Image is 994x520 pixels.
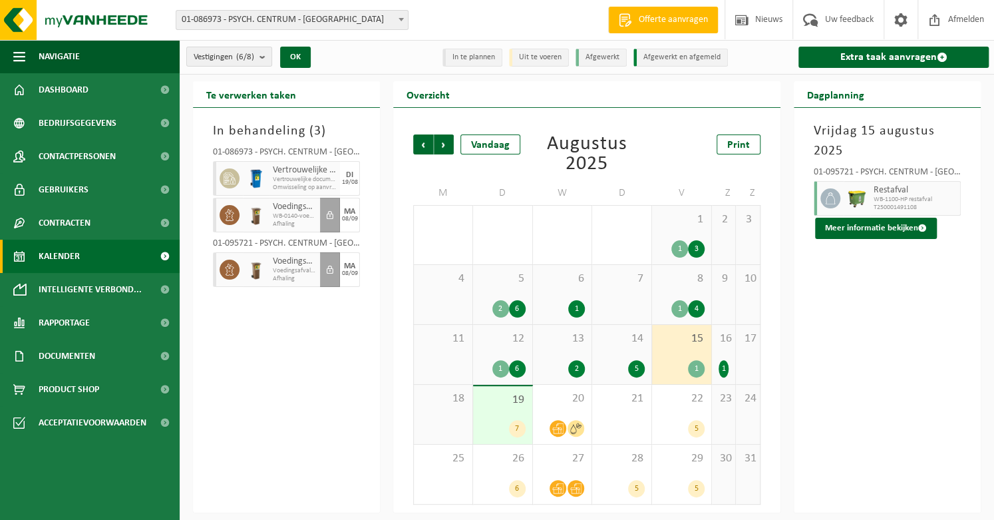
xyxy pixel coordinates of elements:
[874,204,957,212] span: T250001491108
[628,480,645,497] div: 5
[39,107,116,140] span: Bedrijfsgegevens
[420,451,466,466] span: 25
[814,168,961,181] div: 01-095721 - PSYCH. CENTRUM - [GEOGRAPHIC_DATA]/AC DE WITTE HOEVE - [GEOGRAPHIC_DATA]
[344,262,355,270] div: MA
[39,306,90,340] span: Rapportage
[719,391,729,406] span: 23
[273,165,337,176] span: Vertrouwelijke documenten (vernietiging - recyclage)
[659,332,705,346] span: 15
[874,185,957,196] span: Restafval
[633,49,728,67] li: Afgewerkt en afgemeld
[213,121,360,141] h3: In behandeling ( )
[509,49,569,67] li: Uit te voeren
[671,300,688,318] div: 1
[246,260,266,280] img: WB-0140-HPE-BN-01
[273,176,337,184] span: Vertrouwelijke documenten (vernietiging - recyclage)
[39,240,80,273] span: Kalender
[576,49,627,67] li: Afgewerkt
[743,391,753,406] span: 24
[540,332,585,346] span: 13
[193,81,309,107] h2: Te verwerken taken
[719,360,729,378] div: 1
[273,275,317,283] span: Afhaling
[413,181,473,205] td: M
[39,340,95,373] span: Documenten
[342,179,358,186] div: 19/08
[273,220,317,228] span: Afhaling
[743,451,753,466] span: 31
[814,121,961,161] h3: Vrijdag 15 augustus 2025
[213,148,360,161] div: 01-086973 - PSYCH. CENTRUM - [GEOGRAPHIC_DATA]
[599,272,645,286] span: 7
[492,360,509,378] div: 1
[273,256,317,267] span: Voedingsafval, bevat producten van dierlijke oorsprong, onverpakt, categorie 3
[719,451,729,466] span: 30
[599,391,645,406] span: 21
[39,206,90,240] span: Contracten
[659,391,705,406] span: 22
[719,332,729,346] span: 16
[420,332,466,346] span: 11
[712,181,737,205] td: Z
[342,216,358,222] div: 08/09
[194,47,254,67] span: Vestigingen
[509,300,526,318] div: 6
[635,13,711,27] span: Offerte aanvragen
[420,391,466,406] span: 18
[794,81,878,107] h2: Dagplanning
[393,81,463,107] h2: Overzicht
[599,451,645,466] span: 28
[346,171,353,179] div: DI
[743,212,753,227] span: 3
[509,360,526,378] div: 6
[509,420,526,437] div: 7
[413,134,433,154] span: Vorige
[671,240,688,258] div: 1
[659,212,705,227] span: 1
[688,480,705,497] div: 5
[717,134,760,154] a: Print
[492,300,509,318] div: 2
[273,267,317,275] span: Voedingsafval, bevat producten van dierlijke oorsprong, onve
[480,332,526,346] span: 12
[688,240,705,258] div: 3
[719,212,729,227] span: 2
[473,181,533,205] td: D
[314,125,321,138] span: 3
[628,360,645,378] div: 5
[659,272,705,286] span: 8
[736,181,760,205] td: Z
[688,300,705,318] div: 4
[273,202,317,212] span: Voedingsafval, bevat producten van dierlijke oorsprong, onverpakt, categorie 3
[246,168,266,188] img: WB-0240-HPE-BE-09
[688,420,705,437] div: 5
[592,181,652,205] td: D
[480,451,526,466] span: 26
[847,188,867,208] img: WB-1100-HPE-GN-50
[344,208,355,216] div: MA
[39,140,116,173] span: Contactpersonen
[659,451,705,466] span: 29
[273,184,337,192] span: Omwisseling op aanvraag - op geplande route (incl. verwerking)
[39,73,88,107] span: Dashboard
[280,47,311,68] button: OK
[815,218,937,239] button: Meer informatie bekijken
[540,451,585,466] span: 27
[273,212,317,220] span: WB-0140-voedingsafval, bevat producten van dierlijke oors
[540,391,585,406] span: 20
[530,134,643,174] div: Augustus 2025
[688,360,705,378] div: 1
[176,11,408,29] span: 01-086973 - PSYCH. CENTRUM - ST HIERONYMUS - SINT-NIKLAAS
[743,272,753,286] span: 10
[743,332,753,346] span: 17
[342,270,358,277] div: 08/09
[39,373,99,406] span: Product Shop
[460,134,520,154] div: Vandaag
[246,205,266,225] img: WB-0140-HPE-BN-01
[480,272,526,286] span: 5
[236,53,254,61] count: (6/8)
[39,273,142,306] span: Intelligente verbond...
[719,272,729,286] span: 9
[727,140,750,150] span: Print
[480,393,526,407] span: 19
